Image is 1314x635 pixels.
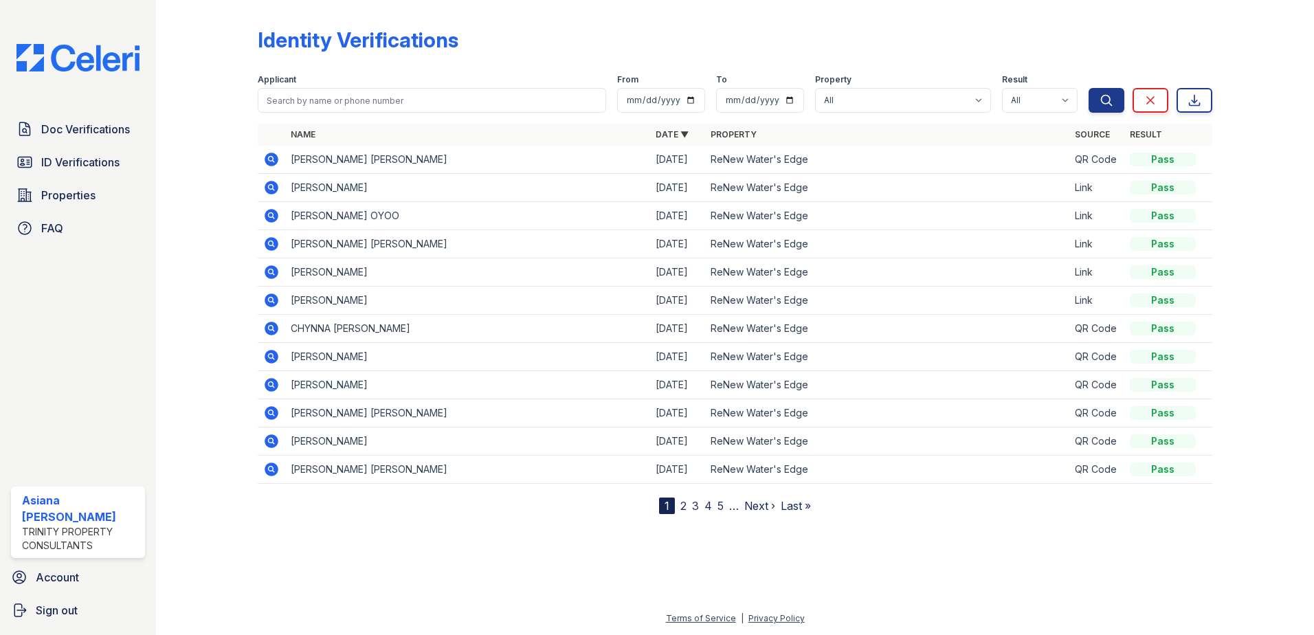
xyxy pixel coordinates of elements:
td: ReNew Water's Edge [705,399,1070,427]
a: Doc Verifications [11,115,145,143]
div: Pass [1130,434,1196,448]
a: Privacy Policy [748,613,805,623]
td: [DATE] [650,399,705,427]
td: [DATE] [650,258,705,287]
span: Properties [41,187,96,203]
td: CHYNNA [PERSON_NAME] [285,315,650,343]
td: ReNew Water's Edge [705,230,1070,258]
span: … [729,498,739,514]
td: [PERSON_NAME] [PERSON_NAME] [285,456,650,484]
td: ReNew Water's Edge [705,258,1070,287]
label: Applicant [258,74,296,85]
a: Result [1130,129,1162,140]
a: FAQ [11,214,145,242]
td: QR Code [1069,343,1124,371]
td: QR Code [1069,371,1124,399]
a: Next › [744,499,775,513]
div: Trinity Property Consultants [22,525,140,553]
td: [PERSON_NAME] [285,427,650,456]
td: QR Code [1069,456,1124,484]
td: Link [1069,258,1124,287]
td: QR Code [1069,399,1124,427]
td: QR Code [1069,427,1124,456]
td: [DATE] [650,427,705,456]
td: Link [1069,202,1124,230]
td: QR Code [1069,146,1124,174]
a: 4 [704,499,712,513]
div: Pass [1130,378,1196,392]
label: Property [815,74,851,85]
a: Date ▼ [656,129,689,140]
a: Properties [11,181,145,209]
input: Search by name or phone number [258,88,606,113]
a: Property [711,129,757,140]
td: [DATE] [650,174,705,202]
a: Account [5,564,151,591]
div: Identity Verifications [258,27,458,52]
a: Source [1075,129,1110,140]
td: [PERSON_NAME] [285,258,650,287]
span: Sign out [36,602,78,619]
div: Pass [1130,153,1196,166]
td: ReNew Water's Edge [705,174,1070,202]
a: 5 [717,499,724,513]
div: 1 [659,498,675,514]
td: ReNew Water's Edge [705,427,1070,456]
td: [DATE] [650,230,705,258]
td: [DATE] [650,146,705,174]
td: [PERSON_NAME] [PERSON_NAME] [285,230,650,258]
span: FAQ [41,220,63,236]
div: Asiana [PERSON_NAME] [22,492,140,525]
td: [PERSON_NAME] [285,343,650,371]
td: [PERSON_NAME] [PERSON_NAME] [285,146,650,174]
td: Link [1069,230,1124,258]
a: 2 [680,499,687,513]
div: Pass [1130,350,1196,364]
td: [PERSON_NAME] [285,287,650,315]
td: ReNew Water's Edge [705,315,1070,343]
td: ReNew Water's Edge [705,287,1070,315]
span: Account [36,569,79,586]
td: [PERSON_NAME] [PERSON_NAME] [285,399,650,427]
td: [PERSON_NAME] OYOO [285,202,650,230]
div: Pass [1130,181,1196,194]
div: Pass [1130,322,1196,335]
a: 3 [692,499,699,513]
span: Doc Verifications [41,121,130,137]
div: Pass [1130,265,1196,279]
div: Pass [1130,406,1196,420]
td: ReNew Water's Edge [705,371,1070,399]
td: QR Code [1069,315,1124,343]
td: [PERSON_NAME] [285,174,650,202]
div: Pass [1130,293,1196,307]
td: [DATE] [650,287,705,315]
div: | [741,613,744,623]
a: Terms of Service [666,613,736,623]
td: [PERSON_NAME] [285,371,650,399]
td: Link [1069,174,1124,202]
td: ReNew Water's Edge [705,146,1070,174]
td: [DATE] [650,202,705,230]
td: ReNew Water's Edge [705,343,1070,371]
label: From [617,74,638,85]
label: Result [1002,74,1027,85]
td: [DATE] [650,343,705,371]
div: Pass [1130,237,1196,251]
td: [DATE] [650,456,705,484]
a: Sign out [5,597,151,624]
span: ID Verifications [41,154,120,170]
a: ID Verifications [11,148,145,176]
a: Last » [781,499,811,513]
a: Name [291,129,315,140]
div: Pass [1130,209,1196,223]
label: To [716,74,727,85]
div: Pass [1130,463,1196,476]
td: ReNew Water's Edge [705,202,1070,230]
img: CE_Logo_Blue-a8612792a0a2168367f1c8372b55b34899dd931a85d93a1a3d3e32e68fde9ad4.png [5,44,151,71]
td: [DATE] [650,315,705,343]
td: ReNew Water's Edge [705,456,1070,484]
td: [DATE] [650,371,705,399]
td: Link [1069,287,1124,315]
